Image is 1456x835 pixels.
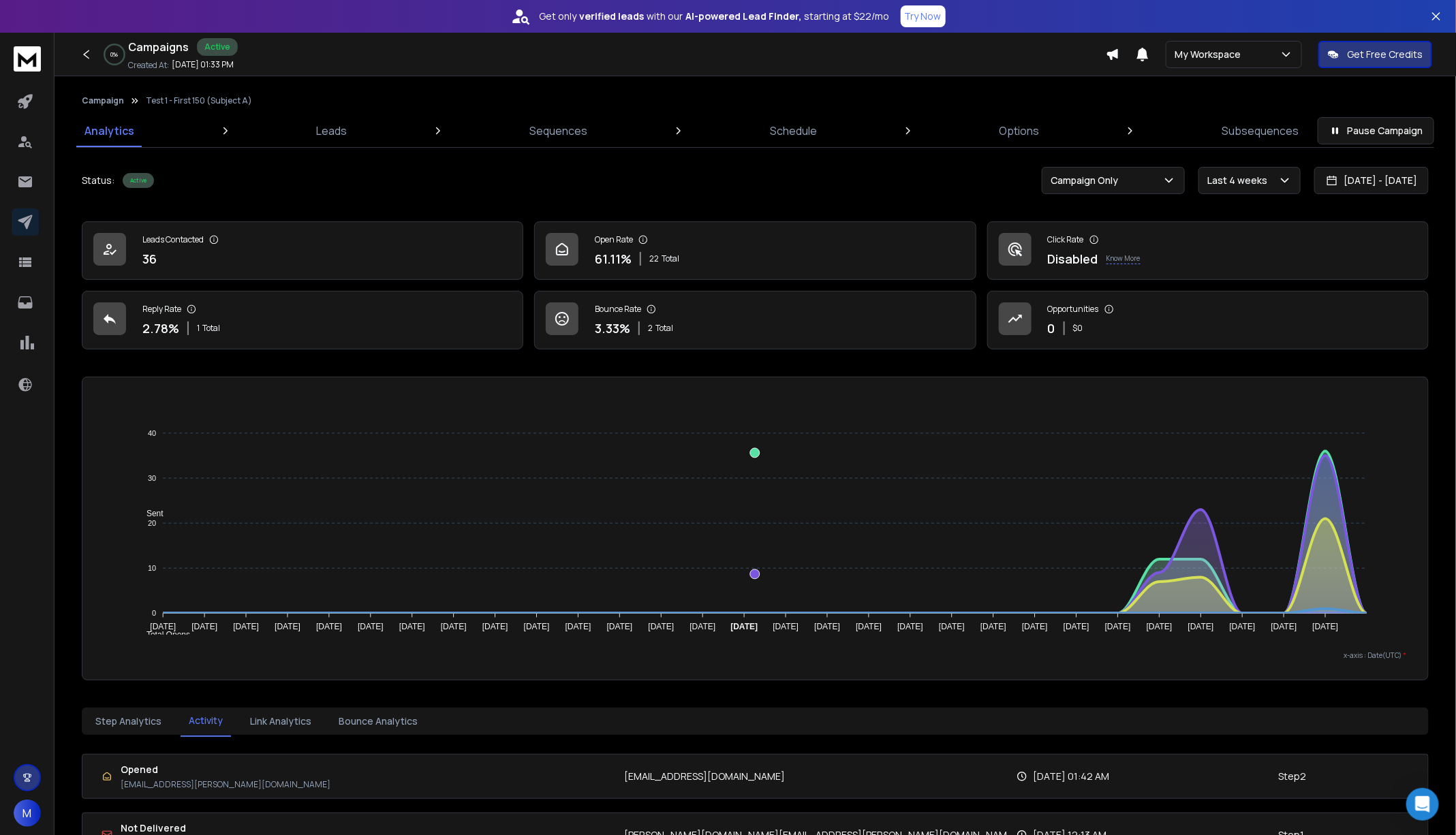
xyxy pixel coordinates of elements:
[14,800,41,827] button: M
[1073,323,1083,334] p: $ 0
[14,46,41,72] img: logo
[148,474,156,482] tspan: 30
[142,319,179,338] p: 2.78 %
[662,253,679,264] span: Total
[1064,622,1089,631] tspan: [DATE]
[1278,770,1306,783] p: Step 2
[142,234,204,245] p: Leads Contacted
[1106,253,1141,264] p: Know More
[399,622,425,631] tspan: [DATE]
[1313,622,1339,631] tspan: [DATE]
[202,323,220,334] span: Total
[625,770,786,783] p: [EMAIL_ADDRESS][DOMAIN_NAME]
[121,821,330,835] h1: Not Delivered
[482,622,508,631] tspan: [DATE]
[136,630,190,640] span: Total Opens
[1230,622,1256,631] tspan: [DATE]
[595,304,641,315] p: Bounce Rate
[1406,788,1439,821] div: Open Intercom Messenger
[999,123,1039,139] p: Options
[980,622,1006,631] tspan: [DATE]
[655,323,673,334] span: Total
[441,622,467,631] tspan: [DATE]
[1048,249,1098,268] p: Disabled
[607,622,633,631] tspan: [DATE]
[146,95,252,106] p: Test 1 - First 150 (Subject A)
[1207,174,1273,187] p: Last 4 weeks
[649,253,659,264] span: 22
[1213,114,1307,147] a: Subsequences
[580,10,645,23] strong: verified leads
[104,650,1406,661] p: x-axis : Date(UTC)
[142,249,157,268] p: 36
[234,622,260,631] tspan: [DATE]
[939,622,965,631] tspan: [DATE]
[148,429,156,437] tspan: 40
[111,50,119,59] p: 0 %
[987,291,1429,349] a: Opportunities0$0
[181,706,231,737] button: Activity
[529,123,587,139] p: Sequences
[1175,48,1246,61] p: My Workspace
[136,509,164,518] span: Sent
[197,323,200,334] span: 1
[773,622,799,631] tspan: [DATE]
[128,39,189,55] h1: Campaigns
[316,622,342,631] tspan: [DATE]
[595,234,633,245] p: Open Rate
[991,114,1047,147] a: Options
[595,319,630,338] p: 3.33 %
[770,123,817,139] p: Schedule
[731,622,758,631] tspan: [DATE]
[242,706,320,736] button: Link Analytics
[82,291,523,349] a: Reply Rate2.78%1Total
[540,10,890,23] p: Get only with our starting at $22/mo
[595,249,632,268] p: 61.11 %
[142,304,181,315] p: Reply Rate
[1347,48,1423,61] p: Get Free Credits
[1271,622,1297,631] tspan: [DATE]
[649,622,675,631] tspan: [DATE]
[1318,117,1434,144] button: Pause Campaign
[1048,304,1099,315] p: Opportunities
[87,706,170,736] button: Step Analytics
[1314,167,1429,194] button: [DATE] - [DATE]
[192,622,218,631] tspan: [DATE]
[275,622,300,631] tspan: [DATE]
[521,114,595,147] a: Sequences
[1222,123,1299,139] p: Subsequences
[128,60,169,71] p: Created At:
[1105,622,1131,631] tspan: [DATE]
[76,114,142,147] a: Analytics
[82,221,523,280] a: Leads Contacted36
[690,622,716,631] tspan: [DATE]
[898,622,924,631] tspan: [DATE]
[1318,41,1432,68] button: Get Free Credits
[1033,770,1109,783] p: [DATE] 01:42 AM
[901,5,946,27] button: Try Now
[1048,234,1084,245] p: Click Rate
[123,173,154,188] div: Active
[762,114,825,147] a: Schedule
[358,622,384,631] tspan: [DATE]
[1022,622,1048,631] tspan: [DATE]
[534,221,976,280] a: Open Rate61.11%22Total
[566,622,591,631] tspan: [DATE]
[534,291,976,349] a: Bounce Rate3.33%2Total
[686,10,802,23] strong: AI-powered Lead Finder,
[172,59,234,70] p: [DATE] 01:33 PM
[1188,622,1214,631] tspan: [DATE]
[856,622,882,631] tspan: [DATE]
[151,622,176,631] tspan: [DATE]
[148,519,156,527] tspan: 20
[148,564,156,572] tspan: 10
[309,114,356,147] a: Leads
[121,779,330,790] p: [EMAIL_ADDRESS][PERSON_NAME][DOMAIN_NAME]
[1048,319,1055,338] p: 0
[815,622,841,631] tspan: [DATE]
[152,609,156,617] tspan: 0
[82,95,124,106] button: Campaign
[1051,174,1124,187] p: Campaign Only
